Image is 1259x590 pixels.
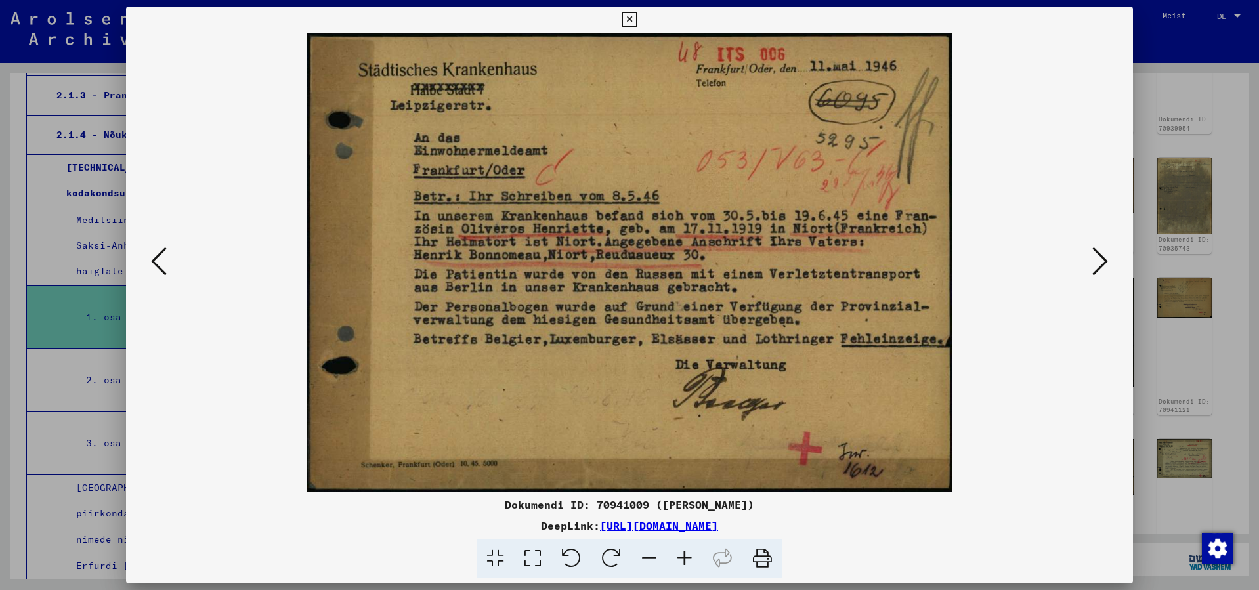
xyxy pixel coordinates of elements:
div: Nõusoleku muutmine [1201,532,1233,564]
font: Dokumendi ID: 70941009 ([PERSON_NAME]) [505,498,754,511]
a: [URL][DOMAIN_NAME] [600,519,718,532]
img: Nõusoleku muutmine [1202,533,1233,564]
img: 001.jpg [307,33,952,492]
font: DeepLink: [541,519,600,532]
